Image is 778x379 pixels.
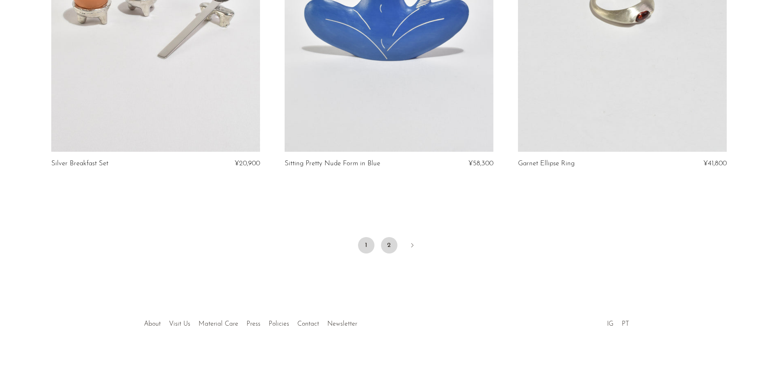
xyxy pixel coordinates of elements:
[297,321,319,327] a: Contact
[381,237,397,253] a: 2
[51,160,108,167] a: Silver Breakfast Set
[518,160,575,167] a: Garnet Ellipse Ring
[404,237,420,255] a: Next
[198,321,238,327] a: Material Care
[269,321,289,327] a: Policies
[603,314,633,330] ul: Social Medias
[246,321,260,327] a: Press
[140,314,361,330] ul: Quick links
[703,160,727,167] span: ¥41,800
[235,160,260,167] span: ¥20,900
[144,321,161,327] a: About
[358,237,374,253] span: 1
[622,321,629,327] a: PT
[607,321,614,327] a: IG
[285,160,380,167] a: Sitting Pretty Nude Form in Blue
[468,160,493,167] span: ¥58,300
[169,321,190,327] a: Visit Us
